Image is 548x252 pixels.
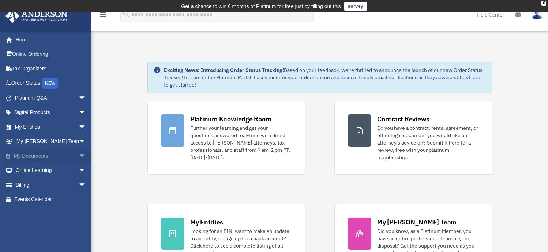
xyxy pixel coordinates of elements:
div: close [541,1,546,6]
div: My Entities [190,218,223,227]
a: Events Calendar [5,192,97,207]
a: Platinum Q&Aarrow_drop_down [5,91,97,105]
img: User Pic [532,9,543,20]
img: Anderson Advisors Platinum Portal [3,9,70,23]
a: Click Here to get started! [164,74,480,88]
div: Further your learning and get your questions answered real-time with direct access to [PERSON_NAM... [190,124,292,161]
span: arrow_drop_down [79,134,93,149]
a: My [PERSON_NAME] Teamarrow_drop_down [5,134,97,149]
div: My [PERSON_NAME] Team [377,218,457,227]
a: Digital Productsarrow_drop_down [5,105,97,120]
a: My Entitiesarrow_drop_down [5,120,97,134]
a: Online Learningarrow_drop_down [5,163,97,178]
div: Platinum Knowledge Room [190,114,271,124]
div: Contract Reviews [377,114,429,124]
a: Order StatusNEW [5,76,97,91]
span: arrow_drop_down [79,120,93,135]
i: search [122,10,130,18]
a: My Documentsarrow_drop_down [5,149,97,163]
a: menu [99,13,108,19]
div: Get a chance to win 6 months of Platinum for free just by filling out this [181,2,341,11]
span: arrow_drop_down [79,163,93,178]
span: arrow_drop_down [79,91,93,106]
div: Based on your feedback, we're thrilled to announce the launch of our new Order Status Tracking fe... [164,66,486,88]
a: Online Ordering [5,47,97,62]
div: Do you have a contract, rental agreement, or other legal document you would like an attorney's ad... [377,124,478,161]
span: arrow_drop_down [79,105,93,120]
span: arrow_drop_down [79,178,93,193]
a: Platinum Knowledge Room Further your learning and get your questions answered real-time with dire... [147,101,305,175]
i: menu [99,10,108,19]
a: survey [344,2,367,11]
a: Tax Organizers [5,61,97,76]
span: arrow_drop_down [79,149,93,164]
div: NEW [42,78,58,89]
a: Contract Reviews Do you have a contract, rental agreement, or other legal document you would like... [334,101,492,175]
a: Billingarrow_drop_down [5,178,97,192]
a: Home [5,32,93,47]
strong: Exciting News: Introducing Order Status Tracking! [164,67,284,73]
